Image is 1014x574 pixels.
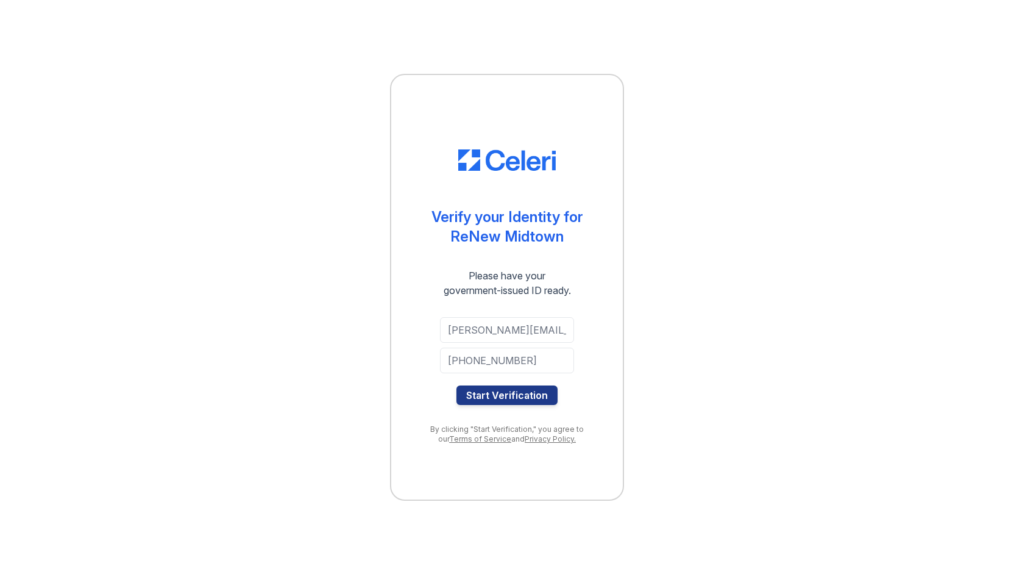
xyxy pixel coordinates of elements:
a: Terms of Service [449,434,511,443]
a: Privacy Policy. [525,434,576,443]
button: Start Verification [456,386,558,405]
div: By clicking "Start Verification," you agree to our and [416,425,598,444]
input: Email [440,317,574,343]
input: Phone [440,348,574,373]
div: Please have your government-issued ID ready. [422,268,593,298]
div: Verify your Identity for ReNew Midtown [431,207,583,246]
img: CE_Logo_Blue-a8612792a0a2168367f1c8372b55b34899dd931a85d93a1a3d3e32e68fde9ad4.png [458,149,556,171]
